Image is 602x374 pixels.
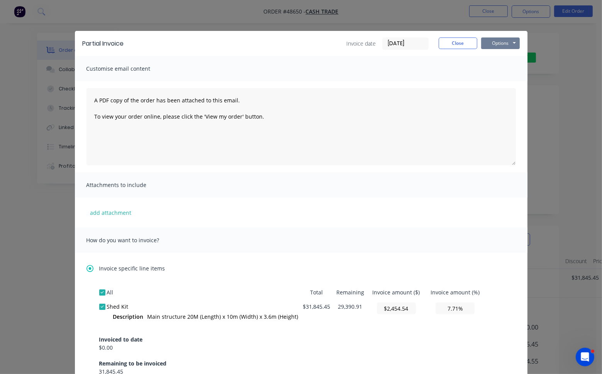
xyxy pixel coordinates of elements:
[86,207,136,218] button: add attachment
[83,39,124,48] div: Partial Invoice
[333,285,367,299] td: Remaining
[436,303,475,314] input: 0.00%
[99,359,167,367] div: Remaining to be invoiced
[377,303,416,314] input: $0
[107,285,300,299] td: All
[481,37,520,49] button: Options
[333,299,367,326] td: 29,390.91
[439,37,477,49] button: Close
[300,285,333,299] td: Total
[113,313,143,321] span: Description
[99,335,143,343] div: Invoiced to date
[86,63,171,74] span: Customise email content
[425,285,485,299] td: Invoice amount (%)
[347,39,376,48] span: Invoice date
[300,299,333,326] td: $31,845.45
[147,313,298,320] span: Main structure 20M (Length) x 10m (Width) x 3.6m (Height)
[99,343,143,352] div: $0.00
[86,235,171,246] span: How do you want to invoice?
[367,285,425,299] td: Invoice amount ($)
[99,264,165,272] span: Invoice specific line items
[86,88,516,165] textarea: A PDF copy of the order has been attached to this email. To view your order online, please click ...
[576,348,594,366] iframe: Intercom live chat
[86,180,171,190] span: Attachments to include
[107,303,300,311] div: Shed Kit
